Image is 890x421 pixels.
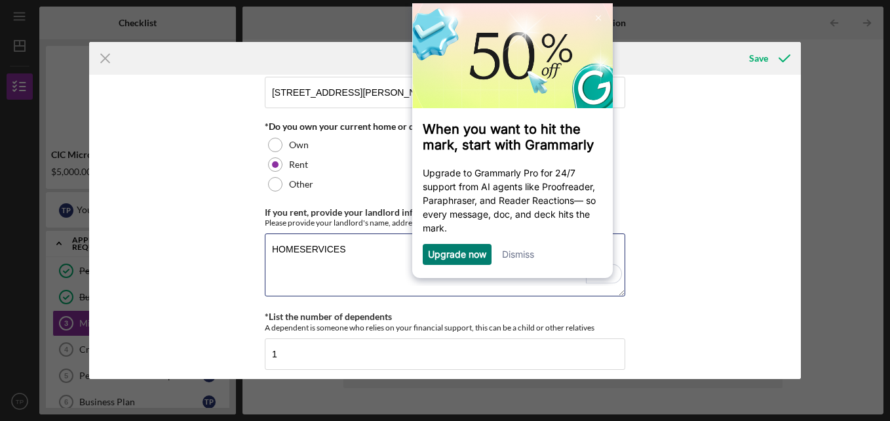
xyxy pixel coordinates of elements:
[736,45,801,71] button: Save
[191,12,196,18] img: close_x_white.png
[265,207,451,218] label: If you rent, provide your landlord information
[289,159,308,170] label: Rent
[289,140,309,150] label: Own
[18,163,197,231] p: Upgrade to Grammarly Pro for 24/7 support from AI agents like Proofreader, Paraphraser, and Reade...
[265,233,625,296] textarea: To enrich screen reader interactions, please activate Accessibility in Grammarly extension settings
[265,121,625,132] div: *Do you own your current home or do you rent?
[18,118,197,150] h3: When you want to hit the mark, start with Grammarly
[289,179,313,190] label: Other
[265,323,625,332] div: A dependent is someone who relies on your financial support, this can be a child or other relatives
[749,45,768,71] div: Save
[23,245,81,256] a: Upgrade now
[265,311,392,322] label: *List the number of dependents
[265,218,625,228] div: Please provide your landlord's name, address, and telephone number:
[97,245,129,256] a: Dismiss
